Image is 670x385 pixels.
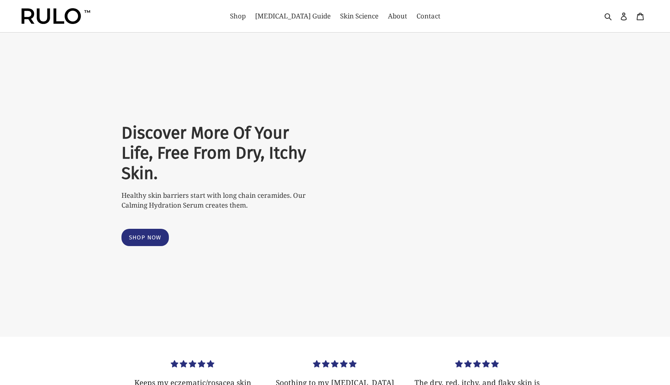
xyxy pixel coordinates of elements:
span: 5.00 stars [455,359,499,369]
span: 5.00 stars [313,359,357,369]
a: Skin Science [336,10,382,22]
a: Shop [226,10,250,22]
span: [MEDICAL_DATA] Guide [255,11,331,21]
h2: Discover More Of Your Life, Free From Dry, Itchy Skin. [121,123,321,184]
a: Contact [413,10,444,22]
a: Shop Now [121,229,169,246]
img: Rulo™ Skin [22,8,90,24]
a: About [384,10,411,22]
span: Skin Science [340,11,378,21]
span: Contact [416,11,440,21]
span: About [388,11,407,21]
span: 5.00 stars [171,359,214,369]
span: Shop [230,11,246,21]
a: [MEDICAL_DATA] Guide [251,10,335,22]
p: Healthy skin barriers start with long chain ceramides. Our Calming Hydration Serum creates them. [121,190,321,210]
